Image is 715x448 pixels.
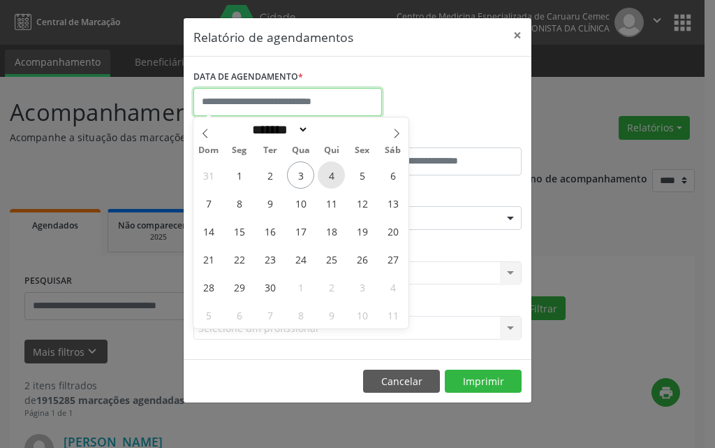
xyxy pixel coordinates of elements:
[379,217,406,245] span: Setembro 20, 2025
[193,146,224,155] span: Dom
[378,146,408,155] span: Sáb
[195,161,222,189] span: Agosto 31, 2025
[256,245,283,273] span: Setembro 23, 2025
[286,146,316,155] span: Qua
[379,189,406,217] span: Setembro 13, 2025
[379,301,406,328] span: Outubro 11, 2025
[348,273,376,301] span: Outubro 3, 2025
[287,245,314,273] span: Setembro 24, 2025
[226,217,253,245] span: Setembro 15, 2025
[224,146,255,155] span: Seg
[379,245,406,273] span: Setembro 27, 2025
[318,245,345,273] span: Setembro 25, 2025
[193,28,353,46] h5: Relatório de agendamentos
[318,301,345,328] span: Outubro 9, 2025
[348,161,376,189] span: Setembro 5, 2025
[361,126,522,147] label: ATÉ
[195,245,222,273] span: Setembro 21, 2025
[256,301,283,328] span: Outubro 7, 2025
[226,189,253,217] span: Setembro 8, 2025
[363,370,440,393] button: Cancelar
[348,189,376,217] span: Setembro 12, 2025
[247,122,309,137] select: Month
[287,301,314,328] span: Outubro 8, 2025
[287,161,314,189] span: Setembro 3, 2025
[255,146,286,155] span: Ter
[318,273,345,301] span: Outubro 2, 2025
[226,245,253,273] span: Setembro 22, 2025
[256,161,283,189] span: Setembro 2, 2025
[348,301,376,328] span: Outubro 10, 2025
[256,217,283,245] span: Setembro 16, 2025
[195,273,222,301] span: Setembro 28, 2025
[226,161,253,189] span: Setembro 1, 2025
[287,189,314,217] span: Setembro 10, 2025
[318,161,345,189] span: Setembro 4, 2025
[379,273,406,301] span: Outubro 4, 2025
[195,217,222,245] span: Setembro 14, 2025
[348,245,376,273] span: Setembro 26, 2025
[226,301,253,328] span: Outubro 6, 2025
[256,273,283,301] span: Setembro 30, 2025
[195,189,222,217] span: Setembro 7, 2025
[287,217,314,245] span: Setembro 17, 2025
[318,217,345,245] span: Setembro 18, 2025
[193,66,303,88] label: DATA DE AGENDAMENTO
[309,122,355,137] input: Year
[287,273,314,301] span: Outubro 1, 2025
[348,217,376,245] span: Setembro 19, 2025
[256,189,283,217] span: Setembro 9, 2025
[379,161,406,189] span: Setembro 6, 2025
[503,18,531,52] button: Close
[226,273,253,301] span: Setembro 29, 2025
[347,146,378,155] span: Sex
[195,301,222,328] span: Outubro 5, 2025
[318,189,345,217] span: Setembro 11, 2025
[445,370,522,393] button: Imprimir
[316,146,347,155] span: Qui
